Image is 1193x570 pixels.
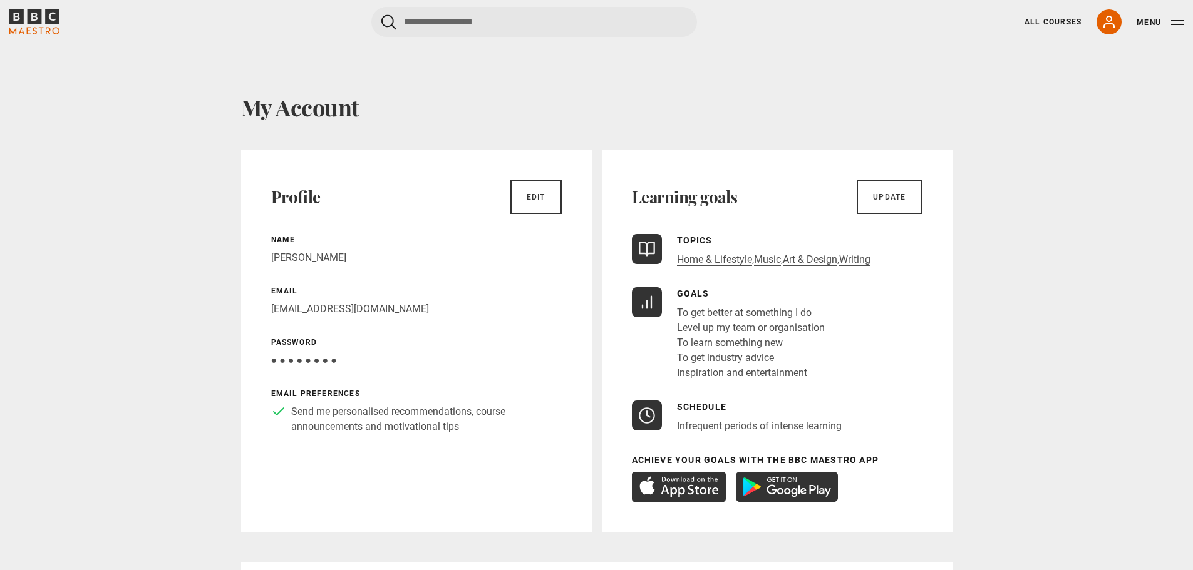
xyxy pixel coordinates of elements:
[510,180,562,214] a: Edit
[677,305,825,320] li: To get better at something I do
[677,365,825,380] li: Inspiration and entertainment
[677,320,825,335] li: Level up my team or organisation
[271,285,562,297] p: Email
[677,287,825,300] p: Goals
[754,253,781,266] a: Music
[271,337,562,348] p: Password
[677,253,752,266] a: Home & Lifestyle
[241,94,953,120] h1: My Account
[271,302,562,317] p: [EMAIL_ADDRESS][DOMAIN_NAME]
[381,14,396,30] button: Submit the search query
[271,354,337,366] span: ● ● ● ● ● ● ● ●
[677,252,870,267] p: , , ,
[783,253,837,266] a: Art & Design
[271,250,562,265] p: [PERSON_NAME]
[1137,16,1184,29] button: Toggle navigation
[632,187,738,207] h2: Learning goals
[9,9,59,34] svg: BBC Maestro
[1025,16,1082,28] a: All Courses
[371,7,697,37] input: Search
[677,350,825,365] li: To get industry advice
[677,400,842,414] p: Schedule
[857,180,922,214] a: Update
[291,404,562,434] p: Send me personalised recommendations, course announcements and motivational tips
[632,454,922,467] p: Achieve your goals with the BBC Maestro App
[271,388,562,399] p: Email preferences
[271,234,562,245] p: Name
[677,234,870,247] p: Topics
[839,253,870,266] a: Writing
[677,419,842,434] p: Infrequent periods of intense learning
[271,187,321,207] h2: Profile
[677,335,825,350] li: To learn something new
